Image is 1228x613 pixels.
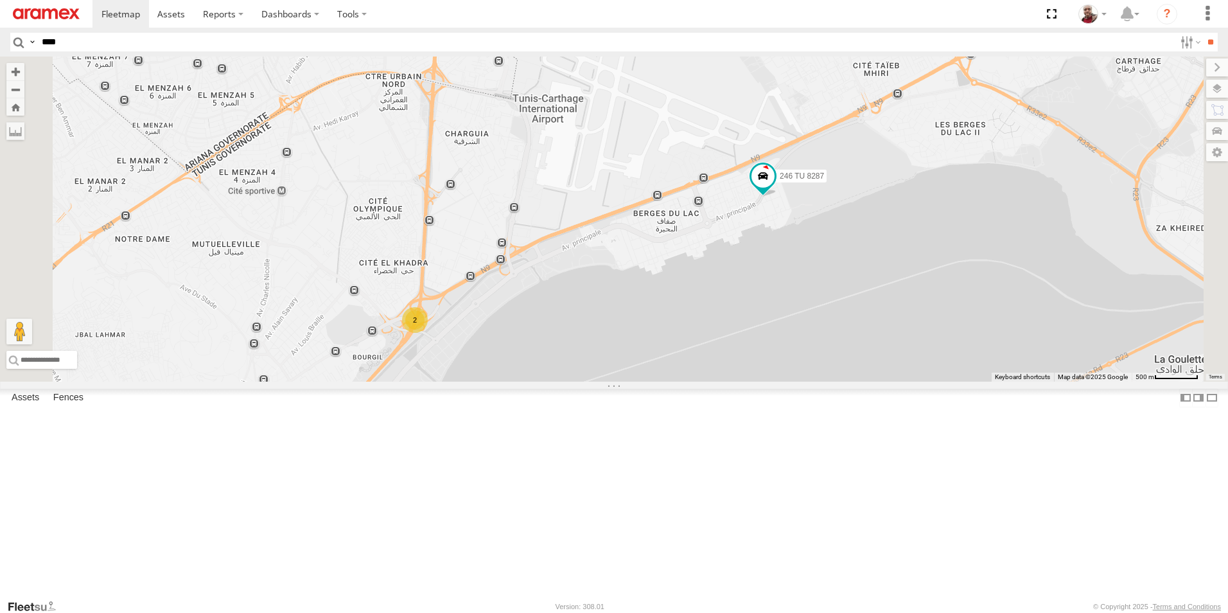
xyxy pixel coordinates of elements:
label: Fences [47,389,90,407]
i: ? [1157,4,1177,24]
span: 500 m [1136,373,1154,380]
label: Measure [6,122,24,140]
button: Map Scale: 500 m per 65 pixels [1132,373,1202,382]
div: Majdi Ghannoudi [1074,4,1111,24]
button: Zoom in [6,63,24,80]
label: Map Settings [1206,143,1228,161]
button: Drag Pegman onto the map to open Street View [6,319,32,344]
a: Terms and Conditions [1153,603,1221,610]
button: Keyboard shortcuts [995,373,1050,382]
div: Version: 308.01 [556,603,604,610]
img: aramex-logo.svg [13,8,80,19]
span: Map data ©2025 Google [1058,373,1128,380]
label: Dock Summary Table to the Left [1179,389,1192,407]
span: 246 TU 8287 [780,172,824,181]
label: Search Filter Options [1175,33,1203,51]
label: Dock Summary Table to the Right [1192,389,1205,407]
a: Visit our Website [7,600,66,613]
button: Zoom out [6,80,24,98]
div: 2 [402,307,428,333]
label: Search Query [27,33,37,51]
label: Assets [5,389,46,407]
div: © Copyright 2025 - [1093,603,1221,610]
button: Zoom Home [6,98,24,116]
a: Terms (opens in new tab) [1209,375,1222,380]
label: Hide Summary Table [1206,389,1218,407]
